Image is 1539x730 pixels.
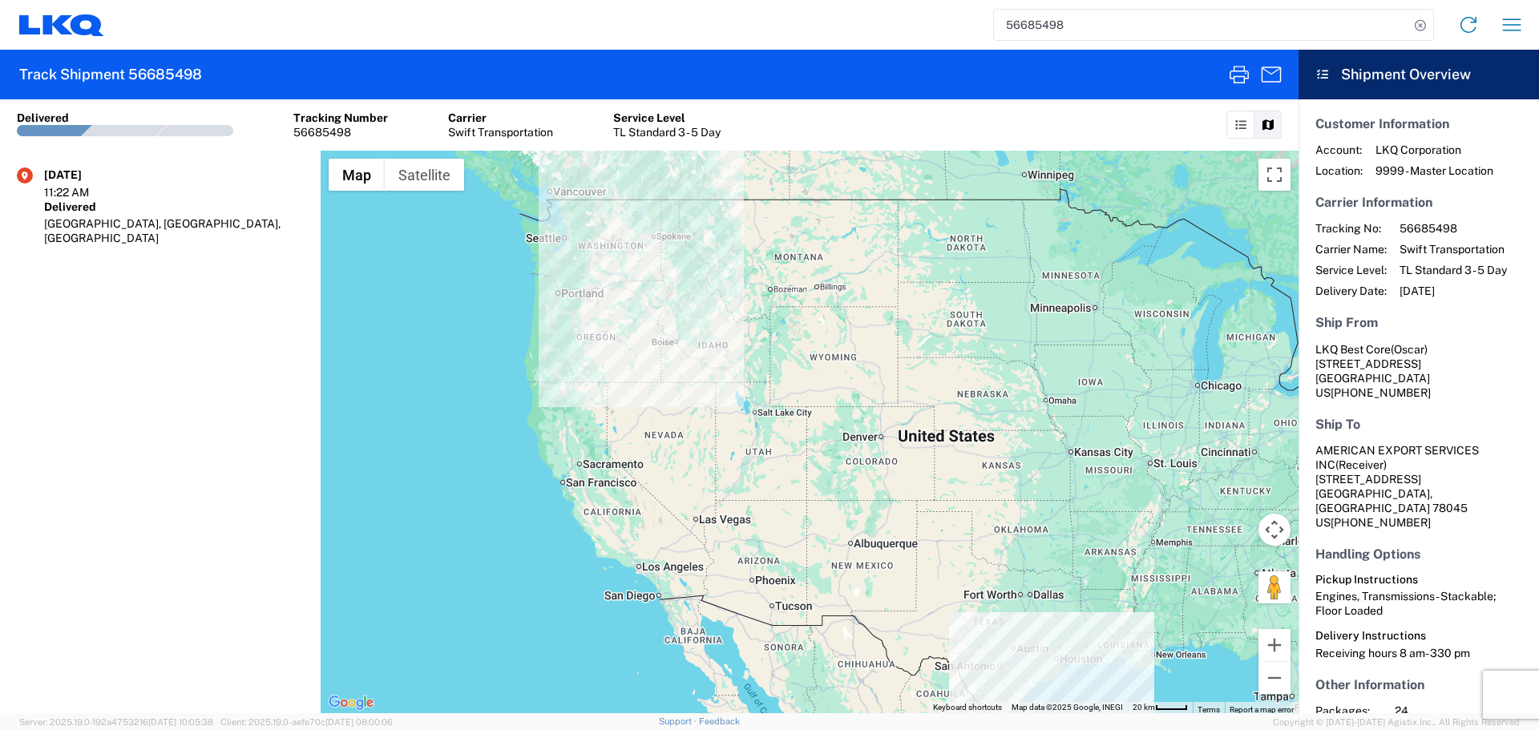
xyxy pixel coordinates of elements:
span: Copyright © [DATE]-[DATE] Agistix Inc., All Rights Reserved [1273,715,1520,729]
span: Client: 2025.19.0-aefe70c [220,717,393,727]
h5: Customer Information [1315,116,1522,131]
span: TL Standard 3 - 5 Day [1400,263,1507,277]
span: 20 km [1133,703,1155,712]
span: [PHONE_NUMBER] [1331,386,1431,399]
span: LKQ Best Core [1315,343,1391,356]
button: Zoom out [1258,662,1291,694]
span: Tracking No: [1315,221,1387,236]
span: [DATE] 10:05:38 [148,717,213,727]
h2: Track Shipment 56685498 [19,65,202,84]
span: [STREET_ADDRESS] [1315,357,1421,370]
span: (Receiver) [1335,458,1387,471]
span: Service Level: [1315,263,1387,277]
div: [DATE] [44,167,124,182]
span: Map data ©2025 Google, INEGI [1012,703,1123,712]
h5: Ship To [1315,417,1522,432]
button: Keyboard shortcuts [933,702,1002,713]
header: Shipment Overview [1299,50,1539,99]
button: Map camera controls [1258,514,1291,546]
div: Delivered [17,111,69,125]
span: (Oscar) [1391,343,1428,356]
a: Report a map error [1230,705,1294,714]
address: [GEOGRAPHIC_DATA] US [1315,342,1522,400]
div: Receiving hours 8 am- 330 pm [1315,646,1522,660]
div: Swift Transportation [448,125,553,139]
span: Account: [1315,143,1363,157]
div: Service Level [613,111,721,125]
button: Toggle fullscreen view [1258,159,1291,191]
h5: Carrier Information [1315,195,1522,210]
span: Server: 2025.19.0-192a4753216 [19,717,213,727]
div: Delivered [44,200,304,214]
span: 24 [1395,704,1532,718]
button: Zoom in [1258,629,1291,661]
span: Carrier Name: [1315,242,1387,256]
span: [DATE] [1400,284,1507,298]
h5: Other Information [1315,677,1522,692]
a: Feedback [699,716,740,726]
input: Shipment, tracking or reference number [994,10,1409,40]
button: Map Scale: 20 km per 37 pixels [1128,702,1193,713]
address: [GEOGRAPHIC_DATA], [GEOGRAPHIC_DATA] 78045 US [1315,443,1522,530]
span: 9999 - Master Location [1375,163,1493,178]
div: Engines, Transmissions - Stackable; Floor Loaded [1315,589,1522,618]
span: LKQ Corporation [1375,143,1493,157]
img: Google [325,692,378,713]
span: [DATE] 08:00:06 [325,717,393,727]
div: TL Standard 3 - 5 Day [613,125,721,139]
a: Terms [1198,705,1220,714]
span: [PHONE_NUMBER] [1331,516,1431,529]
a: Support [659,716,699,726]
div: 56685498 [293,125,388,139]
span: Packages: [1315,704,1382,718]
button: Show street map [329,159,385,191]
span: AMERICAN EXPORT SERVICES INC [STREET_ADDRESS] [1315,444,1479,486]
button: Show satellite imagery [385,159,464,191]
h5: Handling Options [1315,546,1522,562]
span: 56685498 [1400,221,1507,236]
h6: Delivery Instructions [1315,629,1522,643]
span: Swift Transportation [1400,242,1507,256]
div: 11:22 AM [44,185,124,200]
span: Delivery Date: [1315,284,1387,298]
div: Tracking Number [293,111,388,125]
div: Carrier [448,111,553,125]
h5: Ship From [1315,315,1522,330]
h6: Pickup Instructions [1315,573,1522,587]
span: Location: [1315,163,1363,178]
button: Drag Pegman onto the map to open Street View [1258,571,1291,603]
div: [GEOGRAPHIC_DATA], [GEOGRAPHIC_DATA], [GEOGRAPHIC_DATA] [44,216,304,245]
a: Open this area in Google Maps (opens a new window) [325,692,378,713]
